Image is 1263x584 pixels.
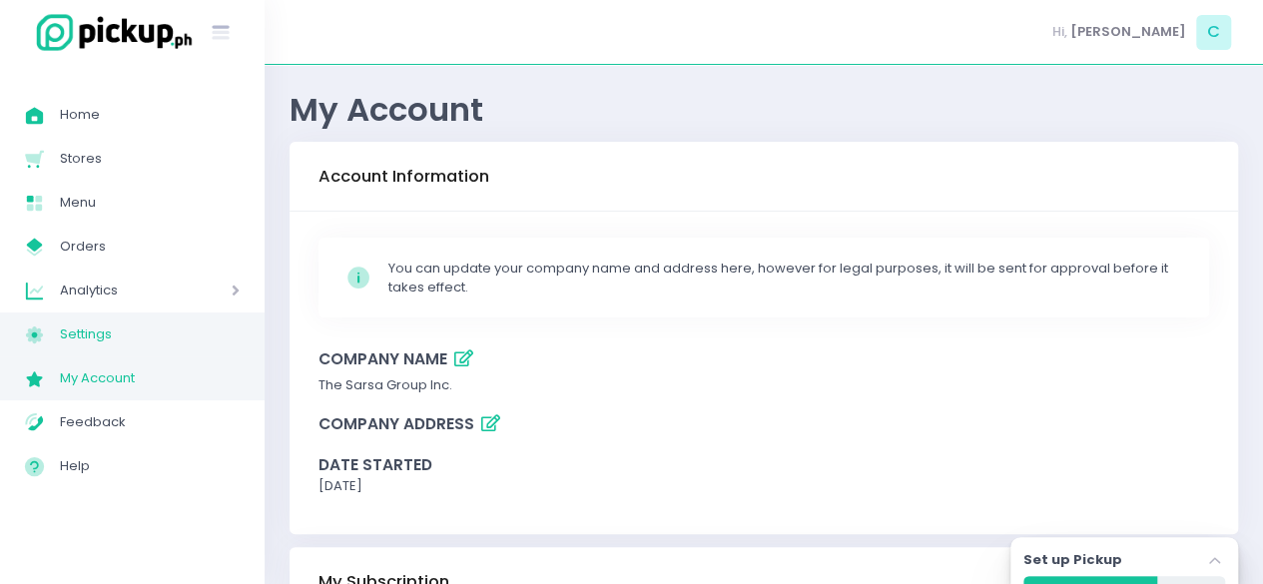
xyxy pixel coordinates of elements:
[60,409,240,435] span: Feedback
[318,375,1209,395] div: The Sarsa Group Inc.
[318,413,474,434] span: company address
[60,234,240,260] span: Orders
[1023,550,1122,570] label: Set up Pickup
[60,321,240,347] span: Settings
[60,453,240,479] span: Help
[388,259,1182,297] div: You can update your company name and address here, however for legal purposes, it will be sent fo...
[318,476,1209,496] div: [DATE]
[60,278,175,303] span: Analytics
[1196,15,1231,50] span: C
[318,348,447,369] span: company name
[290,90,1238,129] div: My Account
[60,365,240,391] span: My Account
[25,11,195,54] img: logo
[60,146,240,172] span: Stores
[1070,22,1186,42] span: [PERSON_NAME]
[60,190,240,216] span: Menu
[60,102,240,128] span: Home
[318,167,489,187] h3: Account Information
[318,453,1209,476] div: Date Started
[1052,22,1067,42] span: Hi,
